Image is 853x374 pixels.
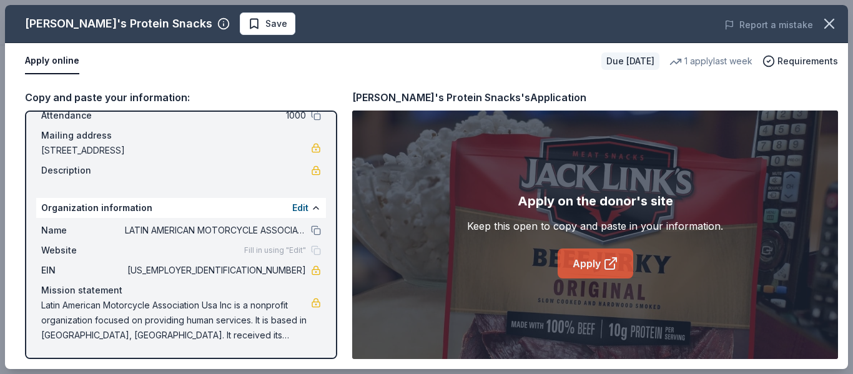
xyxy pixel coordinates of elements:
span: Description [41,163,125,178]
span: Requirements [777,54,838,69]
button: Save [240,12,295,35]
span: 1000 [125,108,306,123]
button: Report a mistake [724,17,813,32]
span: Latin American Motorcycle Association Usa Inc is a nonprofit organization focused on providing hu... [41,298,311,343]
button: Edit [292,200,308,215]
button: Apply online [25,48,79,74]
span: EIN [41,263,125,278]
div: [PERSON_NAME]'s Protein Snacks [25,14,212,34]
div: Apply on the donor's site [518,191,673,211]
span: LATIN AMERICAN MOTORCYCLE ASSOCIATION USA INC. [125,223,306,238]
span: Fill in using "Edit" [244,245,306,255]
span: Save [265,16,287,31]
span: Website [41,243,125,258]
span: Attendance [41,108,125,123]
span: [STREET_ADDRESS] [41,143,311,158]
div: Due [DATE] [601,52,659,70]
a: Apply [558,249,633,278]
span: [US_EMPLOYER_IDENTIFICATION_NUMBER] [125,263,306,278]
div: [PERSON_NAME]'s Protein Snacks's Application [352,89,586,106]
div: Keep this open to copy and paste in your information. [467,219,723,234]
div: Organization information [36,198,326,218]
div: Mailing address [41,128,321,143]
div: 1 apply last week [669,54,752,69]
div: Copy and paste your information: [25,89,337,106]
span: Name [41,223,125,238]
div: Mission statement [41,283,321,298]
button: Requirements [762,54,838,69]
